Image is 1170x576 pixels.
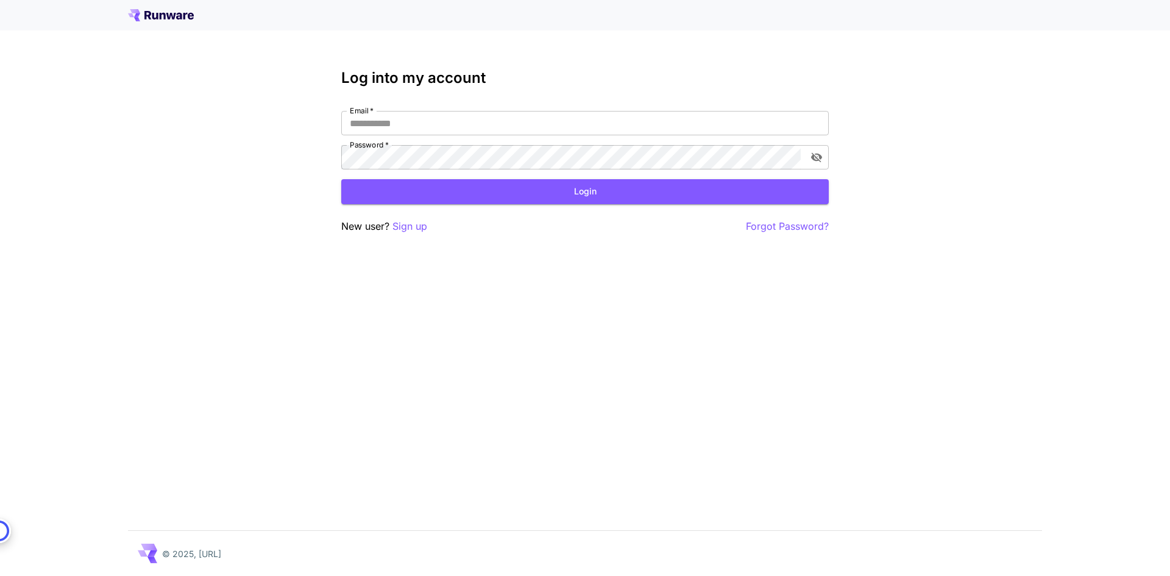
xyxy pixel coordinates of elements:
button: Forgot Password? [746,219,829,234]
button: Sign up [392,219,427,234]
button: toggle password visibility [806,146,828,168]
p: New user? [341,219,427,234]
p: © 2025, [URL] [162,547,221,560]
h3: Log into my account [341,69,829,87]
label: Email [350,105,374,116]
label: Password [350,140,389,150]
button: Login [341,179,829,204]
